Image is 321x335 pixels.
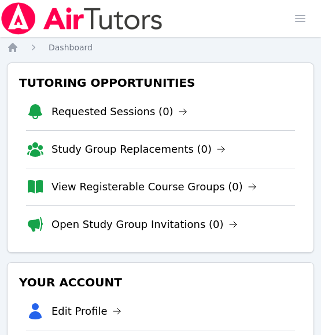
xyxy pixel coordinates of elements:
[51,104,187,120] a: Requested Sessions (0)
[51,141,226,157] a: Study Group Replacements (0)
[49,43,93,52] span: Dashboard
[51,303,121,319] a: Edit Profile
[17,72,304,93] h3: Tutoring Opportunities
[17,272,304,293] h3: Your Account
[51,216,238,233] a: Open Study Group Invitations (0)
[49,42,93,53] a: Dashboard
[7,42,314,53] nav: Breadcrumb
[51,179,257,195] a: View Registerable Course Groups (0)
